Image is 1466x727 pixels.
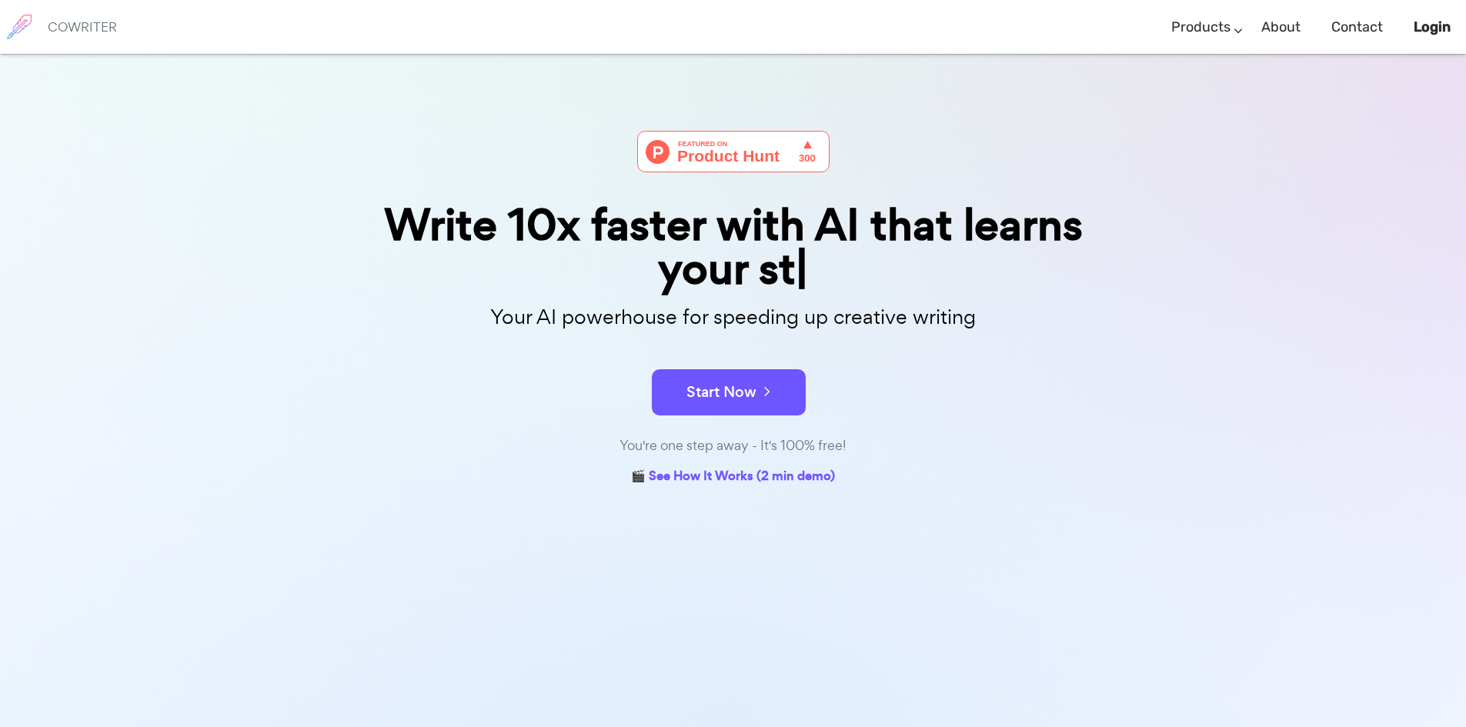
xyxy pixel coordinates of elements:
[637,131,830,172] img: Cowriter - Your AI buddy for speeding up creative writing | Product Hunt
[1414,5,1451,50] a: Login
[1171,5,1231,50] a: Products
[349,301,1118,334] p: Your AI powerhouse for speeding up creative writing
[349,203,1118,291] div: Write 10x faster with AI that learns your st
[349,435,1118,457] div: You're one step away - It's 100% free!
[1261,5,1301,50] a: About
[48,20,117,34] h6: COWRITER
[652,369,806,415] button: Start Now
[631,465,835,489] a: 🎬 See How It Works (2 min demo)
[1414,18,1451,35] b: Login
[1331,5,1383,50] a: Contact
